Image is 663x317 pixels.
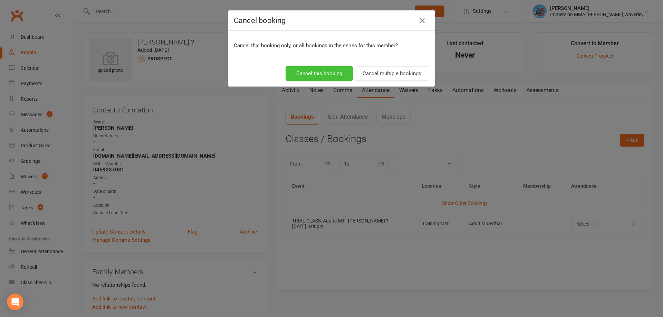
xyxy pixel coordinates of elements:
div: Open Intercom Messenger [7,294,23,310]
p: Cancel this booking only, or all bookings in the series for this member? [234,41,429,50]
button: Close [417,15,428,26]
button: Cancel multiple bookings [355,66,429,81]
button: Cancel this booking [286,66,353,81]
h4: Cancel booking [234,16,429,25]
